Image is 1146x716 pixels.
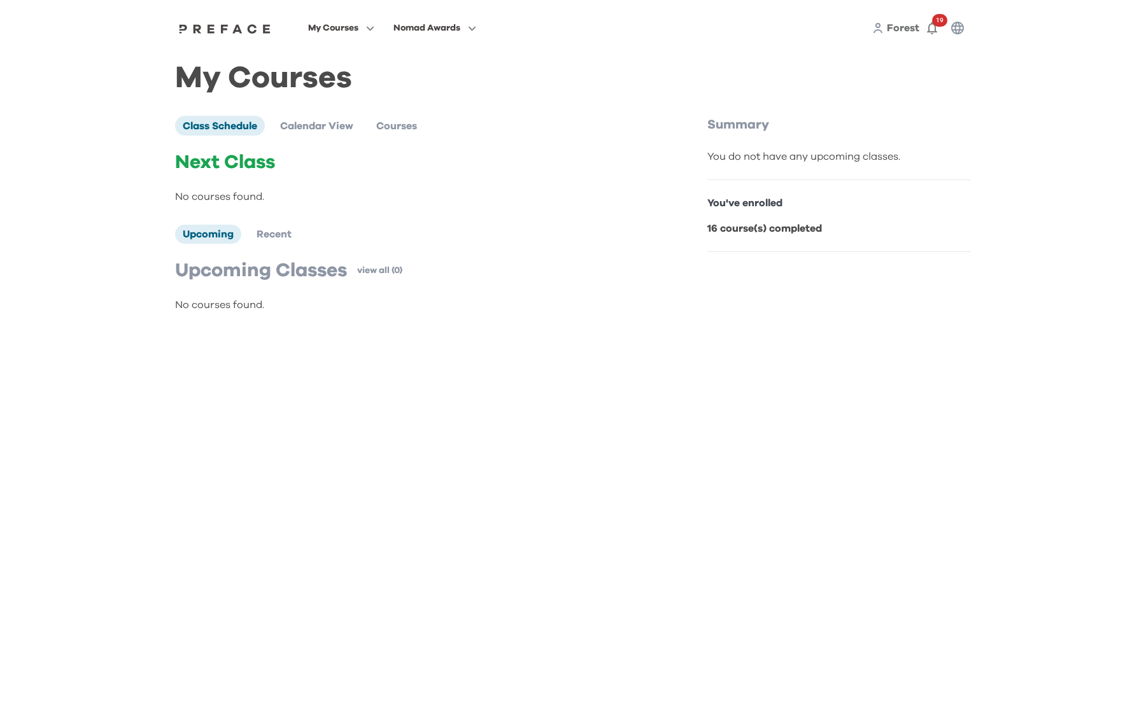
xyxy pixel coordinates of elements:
div: You do not have any upcoming classes. [707,149,971,164]
h1: My Courses [175,71,971,85]
span: 19 [932,14,947,27]
p: Upcoming Classes [175,259,347,282]
button: 19 [919,15,945,41]
p: No courses found. [175,297,654,312]
a: Forest [887,20,919,36]
span: Courses [376,121,417,131]
b: 16 course(s) completed [707,223,822,234]
span: Recent [257,229,292,239]
a: view all (0) [357,264,402,277]
p: No courses found. [175,189,654,204]
span: Class Schedule [183,121,257,131]
span: Upcoming [183,229,234,239]
span: My Courses [308,20,358,36]
p: Summary [707,116,971,134]
img: Preface Logo [176,24,274,34]
span: Nomad Awards [393,20,460,36]
button: My Courses [304,20,378,36]
a: Preface Logo [176,23,274,33]
span: Calendar View [280,121,353,131]
p: You've enrolled [707,195,971,211]
button: Nomad Awards [390,20,480,36]
p: Next Class [175,151,654,174]
span: Forest [887,23,919,33]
